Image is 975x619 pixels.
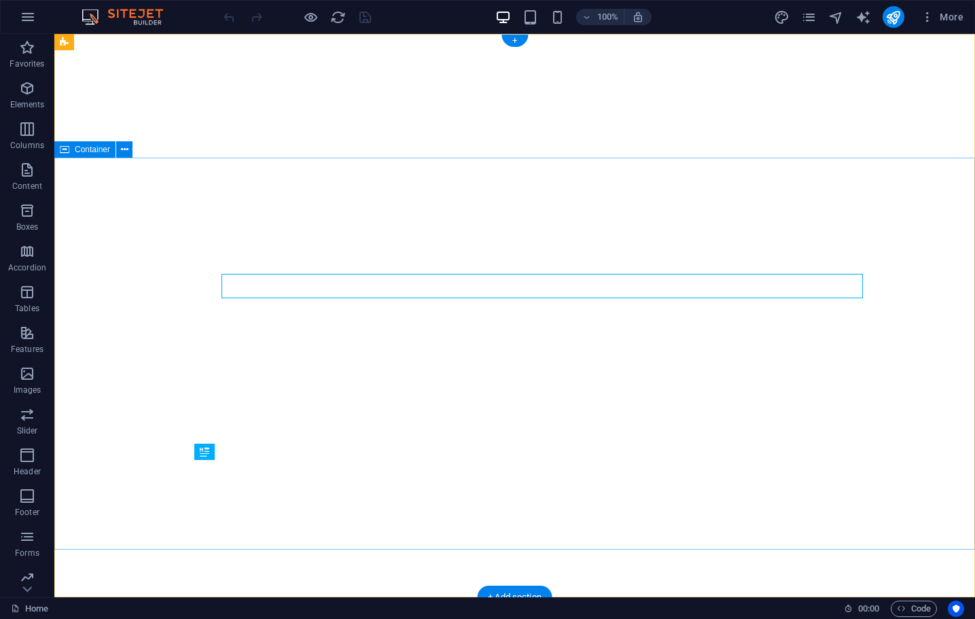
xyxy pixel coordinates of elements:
a: Click to cancel selection. Double-click to open Pages [11,601,48,617]
p: Images [14,385,41,395]
button: text_generator [855,9,872,25]
button: Code [891,601,937,617]
i: Design (Ctrl+Alt+Y) [774,10,790,25]
p: Accordion [8,262,46,273]
p: Header [14,466,41,477]
button: pages [801,9,817,25]
h6: Session time [844,601,880,617]
span: Code [897,601,931,617]
button: navigator [828,9,845,25]
i: Pages (Ctrl+Alt+S) [801,10,817,25]
p: Favorites [10,58,44,69]
i: AI Writer [855,10,871,25]
h6: 100% [597,9,618,25]
p: Tables [15,303,39,314]
div: + Add section [477,586,552,609]
p: Columns [10,140,44,151]
span: Container [75,145,110,154]
span: 00 00 [858,601,879,617]
p: Boxes [16,222,39,232]
button: Usercentrics [948,601,964,617]
p: Features [11,344,43,355]
button: design [774,9,790,25]
p: Content [12,181,42,192]
button: More [915,6,969,28]
button: Click here to leave preview mode and continue editing [302,9,319,25]
span: : [868,603,870,614]
p: Forms [15,548,39,559]
p: Elements [10,99,45,110]
p: Slider [17,425,38,436]
button: 100% [576,9,624,25]
button: publish [883,6,904,28]
img: Editor Logo [78,9,180,25]
i: On resize automatically adjust zoom level to fit chosen device. [632,11,644,23]
i: Publish [885,10,901,25]
button: reload [330,9,346,25]
div: + [501,35,528,47]
i: Reload page [330,10,346,25]
p: Footer [15,507,39,518]
span: More [921,10,963,24]
i: Navigator [828,10,844,25]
